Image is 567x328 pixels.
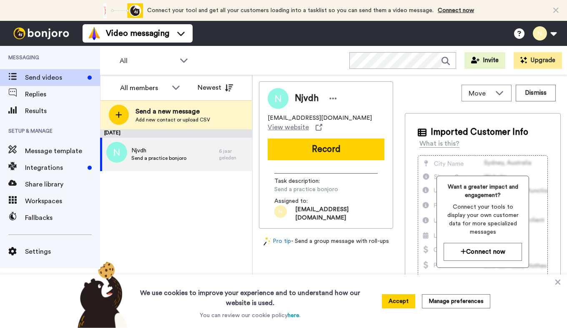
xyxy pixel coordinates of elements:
[25,106,100,116] span: Results
[70,261,132,328] img: bear-with-cookie.png
[25,179,100,189] span: Share library
[274,197,333,205] span: Assigned to:
[132,283,369,308] h3: We use cookies to improve your experience and to understand how our website is used.
[444,203,522,236] span: Connect your tools to display your own customer data for more specialized messages
[268,122,309,132] span: View website
[135,106,210,116] span: Send a new message
[431,126,528,139] span: Imported Customer Info
[25,247,100,257] span: Settings
[268,88,289,109] img: Image of Njvdh
[25,213,100,223] span: Fallbacks
[268,122,322,132] a: View website
[106,28,169,39] span: Video messaging
[200,311,301,320] p: You can review our cookie policy .
[25,163,84,173] span: Integrations
[419,139,459,149] div: What is this?
[131,155,186,161] span: Send a practice bonjoro
[263,237,271,246] img: magic-wand.svg
[295,205,378,222] span: [EMAIL_ADDRESS][DOMAIN_NAME]
[191,79,239,96] button: Newest
[263,237,291,246] a: Pro tip
[422,294,490,308] button: Manage preferences
[10,28,73,39] img: bj-logo-header-white.svg
[25,73,84,83] span: Send videos
[120,56,176,66] span: All
[25,196,100,206] span: Workspaces
[97,3,143,18] div: animation
[25,89,100,99] span: Replies
[382,294,415,308] button: Accept
[469,88,491,98] span: Move
[131,146,186,155] span: Njvdh
[514,52,562,69] button: Upgrade
[274,205,287,218] img: 73ecbbef-c73a-423e-946d-d0b4c1726a2c.png
[268,139,384,160] button: Record
[268,114,372,122] span: [EMAIL_ADDRESS][DOMAIN_NAME]
[135,116,210,123] span: Add new contact or upload CSV
[274,177,333,185] span: Task description :
[295,92,319,105] span: Njvdh
[274,185,354,194] span: Send a practice bonjoro
[88,27,101,40] img: vm-color.svg
[147,8,434,13] span: Connect your tool and get all your customers loading into a tasklist so you can send them a video...
[444,243,522,261] button: Connect now
[444,183,522,199] span: Want a greater impact and engagement?
[219,148,248,161] div: 6 jaar geleden
[106,142,127,163] img: n.png
[100,129,252,138] div: [DATE]
[464,52,505,69] button: Invite
[516,85,556,101] button: Dismiss
[120,83,168,93] div: All members
[438,8,474,13] a: Connect now
[25,146,100,156] span: Message template
[288,313,299,318] a: here
[259,237,393,246] div: - Send a group message with roll-ups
